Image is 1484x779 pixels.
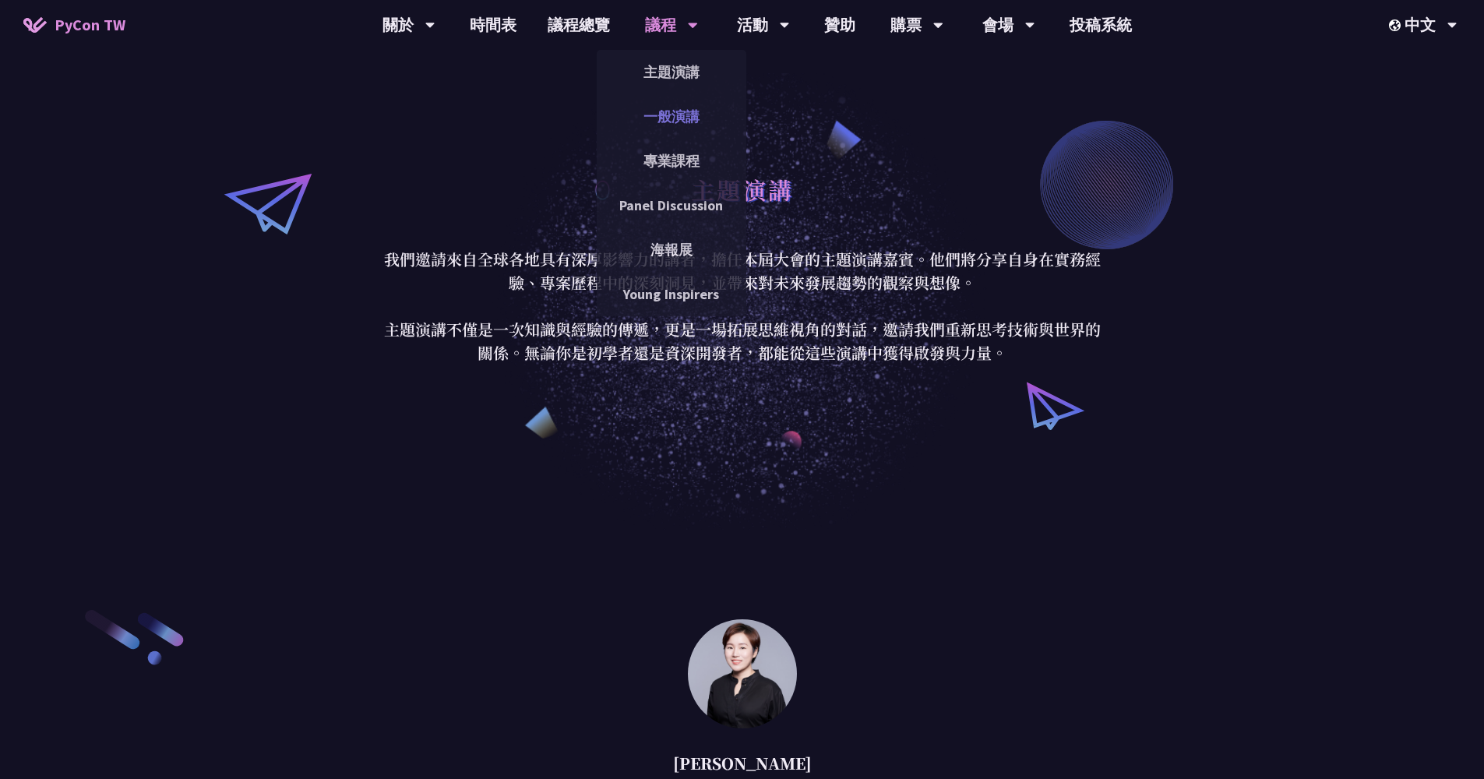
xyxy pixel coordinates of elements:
a: 海報展 [597,231,746,268]
a: 主題演講 [597,54,746,90]
span: PyCon TW [55,13,125,37]
a: PyCon TW [8,5,141,44]
img: 林滿新 [688,619,797,728]
a: 專業課程 [597,143,746,179]
img: Locale Icon [1389,19,1405,31]
img: Home icon of PyCon TW 2025 [23,17,47,33]
a: Young Inspirers [597,276,746,312]
p: 我們邀請來自全球各地具有深厚影響力的講者，擔任本屆大會的主題演講嘉賓。他們將分享自身在實務經驗、專案歷程中的深刻洞見，並帶來對未來發展趨勢的觀察與想像。 主題演講不僅是一次知識與經驗的傳遞，更是... [380,248,1105,365]
a: Panel Discussion [597,187,746,224]
a: 一般演講 [597,98,746,135]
